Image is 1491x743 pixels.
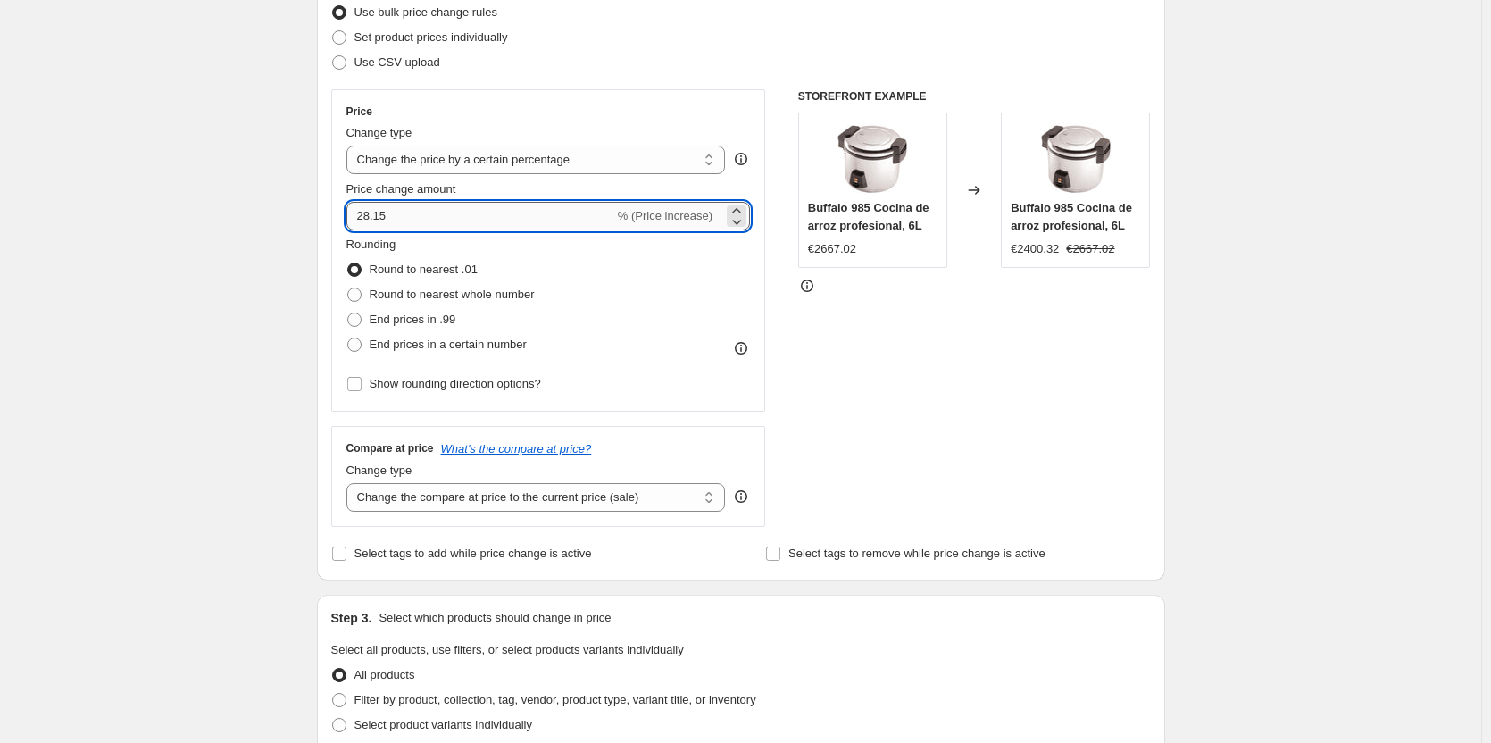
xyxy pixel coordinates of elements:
[331,643,684,656] span: Select all products, use filters, or select products variants individually
[808,201,929,232] span: Buffalo 985 Cocina de arroz profesional, 6L
[331,609,372,627] h2: Step 3.
[808,240,856,258] div: €2667.02
[732,488,750,505] div: help
[370,288,535,301] span: Round to nearest whole number
[346,441,434,455] h3: Compare at price
[788,547,1045,560] span: Select tags to remove while price change is active
[441,442,592,455] button: What's the compare at price?
[1066,240,1114,258] strike: €2667.02
[618,209,712,222] span: % (Price increase)
[354,668,415,681] span: All products
[346,202,614,230] input: -15
[346,182,456,196] span: Price change amount
[346,104,372,119] h3: Price
[354,5,497,19] span: Use bulk price change rules
[732,150,750,168] div: help
[354,693,756,706] span: Filter by product, collection, tag, vendor, product type, variant title, or inventory
[354,30,508,44] span: Set product prices individually
[346,126,412,139] span: Change type
[370,377,541,390] span: Show rounding direction options?
[354,718,532,731] span: Select product variants individually
[346,463,412,477] span: Change type
[1040,122,1112,194] img: 615624yQZrL_80x.jpg
[354,547,592,560] span: Select tags to add while price change is active
[379,609,611,627] p: Select which products should change in price
[354,55,440,69] span: Use CSV upload
[346,238,396,251] span: Rounding
[370,338,527,351] span: End prices in a certain number
[1011,201,1132,232] span: Buffalo 985 Cocina de arroz profesional, 6L
[370,313,456,326] span: End prices in .99
[1011,240,1059,258] div: €2400.32
[798,89,1151,104] h6: STOREFRONT EXAMPLE
[837,122,908,194] img: 615624yQZrL_80x.jpg
[370,263,478,276] span: Round to nearest .01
